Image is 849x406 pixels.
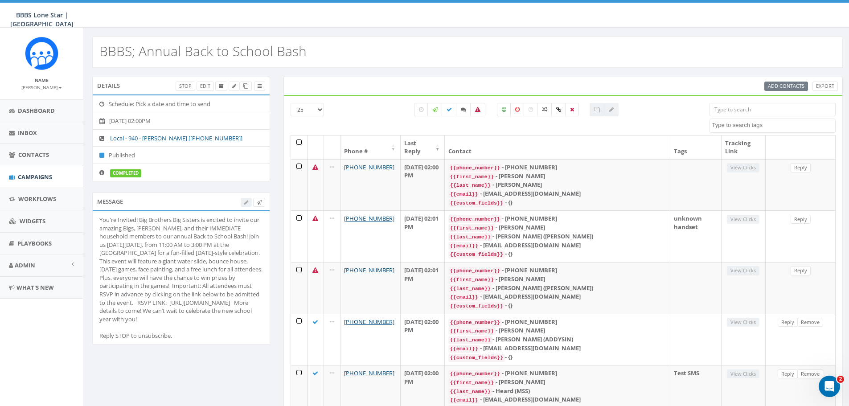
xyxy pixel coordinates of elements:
div: - [EMAIL_ADDRESS][DOMAIN_NAME] [448,344,666,353]
label: Bounced [470,103,485,116]
div: - [PHONE_NUMBER] [448,369,666,378]
a: [PHONE_NUMBER] [344,369,394,377]
span: Archive Campaign [219,82,224,89]
i: Schedule: Pick a date and time to send [99,101,109,107]
code: {{custom_fields}} [448,199,505,207]
div: - [PHONE_NUMBER] [448,318,666,327]
div: Message [92,193,270,210]
span: Widgets [20,217,45,225]
div: - [PERSON_NAME] ([PERSON_NAME]) [448,284,666,293]
code: {{first_name}} [448,276,496,284]
span: Inbox [18,129,37,137]
span: Clone Campaign [243,82,248,89]
li: Schedule: Pick a date and time to send [93,95,270,113]
div: - [PHONE_NUMBER] [448,163,666,172]
div: - {} [448,250,666,258]
th: Tags [670,135,722,159]
iframe: Intercom live chat [819,376,840,397]
div: - [PHONE_NUMBER] [448,214,666,223]
small: [PERSON_NAME] [21,84,62,90]
code: {{last_name}} [448,336,492,344]
label: Removed [565,103,579,116]
code: {{phone_number}} [448,215,502,223]
td: [DATE] 02:01 PM [401,262,445,314]
div: - [PERSON_NAME] [448,180,666,189]
code: {{last_name}} [448,233,492,241]
label: completed [110,169,141,177]
li: Published [93,146,270,164]
label: Pending [414,103,428,116]
div: - [PHONE_NUMBER] [448,266,666,275]
div: - [PERSON_NAME] ([PERSON_NAME]) [448,232,666,241]
span: Campaigns [18,173,52,181]
code: {{custom_fields}} [448,250,505,258]
a: Remove [797,369,823,379]
a: [PHONE_NUMBER] [344,163,394,171]
div: - [EMAIL_ADDRESS][DOMAIN_NAME] [448,241,666,250]
td: [DATE] 02:00 PM [401,314,445,365]
div: - [PERSON_NAME] [448,275,666,284]
a: Edit [197,82,214,91]
div: You're Invited! Big Brothers Big Sisters is excited to invite our amazing Bigs, [PERSON_NAME], an... [99,216,263,340]
span: View Campaign Delivery Statistics [258,82,262,89]
td: unknown handset [670,210,722,262]
code: {{first_name}} [448,379,496,387]
code: {{email}} [448,190,480,198]
div: - [PERSON_NAME] (ADDYSIN) [448,335,666,344]
label: Negative [510,103,525,116]
code: {{custom_fields}} [448,354,505,362]
i: Published [99,152,109,158]
td: [DATE] 02:00 PM [401,159,445,211]
div: - [PERSON_NAME] [448,326,666,335]
span: Playbooks [17,239,52,247]
a: [PERSON_NAME] [21,83,62,91]
div: - {} [448,198,666,207]
code: {{phone_number}} [448,267,502,275]
span: Admin [15,261,35,269]
code: {{first_name}} [448,224,496,232]
label: Neutral [524,103,538,116]
label: Delivered [442,103,457,116]
a: Export [812,82,838,91]
th: Last Reply: activate to sort column ascending [401,135,445,159]
label: Sending [427,103,443,116]
a: Reply [791,163,811,172]
div: - [PERSON_NAME] [448,223,666,232]
a: Stop [176,82,195,91]
div: - Heard (MSS) [448,387,666,396]
td: [DATE] 02:01 PM [401,210,445,262]
code: {{custom_fields}} [448,302,505,310]
code: {{email}} [448,345,480,353]
a: Reply [791,215,811,224]
div: - [EMAIL_ADDRESS][DOMAIN_NAME] [448,395,666,404]
small: Name [35,77,49,83]
span: What's New [16,283,54,291]
th: Tracking Link [722,135,766,159]
th: Contact [445,135,670,159]
label: Positive [497,103,511,116]
a: Local - 940 - [PERSON_NAME] [[PHONE_NUMBER]] [110,134,242,142]
input: Type to search [710,103,836,116]
code: {{email}} [448,242,480,250]
span: Dashboard [18,107,55,115]
code: {{last_name}} [448,181,492,189]
code: {{last_name}} [448,388,492,396]
code: {{last_name}} [448,285,492,293]
span: Contacts [18,151,49,159]
textarea: Search [712,121,835,129]
div: - [EMAIL_ADDRESS][DOMAIN_NAME] [448,189,666,198]
li: [DATE] 02:00PM [93,112,270,130]
code: {{phone_number}} [448,319,502,327]
div: - [PERSON_NAME] [448,378,666,387]
code: {{email}} [448,396,480,404]
code: {{first_name}} [448,173,496,181]
label: Replied [456,103,471,116]
span: Edit Campaign Title [232,82,236,89]
div: - [EMAIL_ADDRESS][DOMAIN_NAME] [448,292,666,301]
span: 2 [837,376,844,383]
h2: BBBS; Annual Back to School Bash [99,44,307,58]
code: {{email}} [448,293,480,301]
div: - [PERSON_NAME] [448,172,666,181]
img: Rally_Corp_Icon_1.png [25,37,58,70]
a: Reply [791,266,811,275]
